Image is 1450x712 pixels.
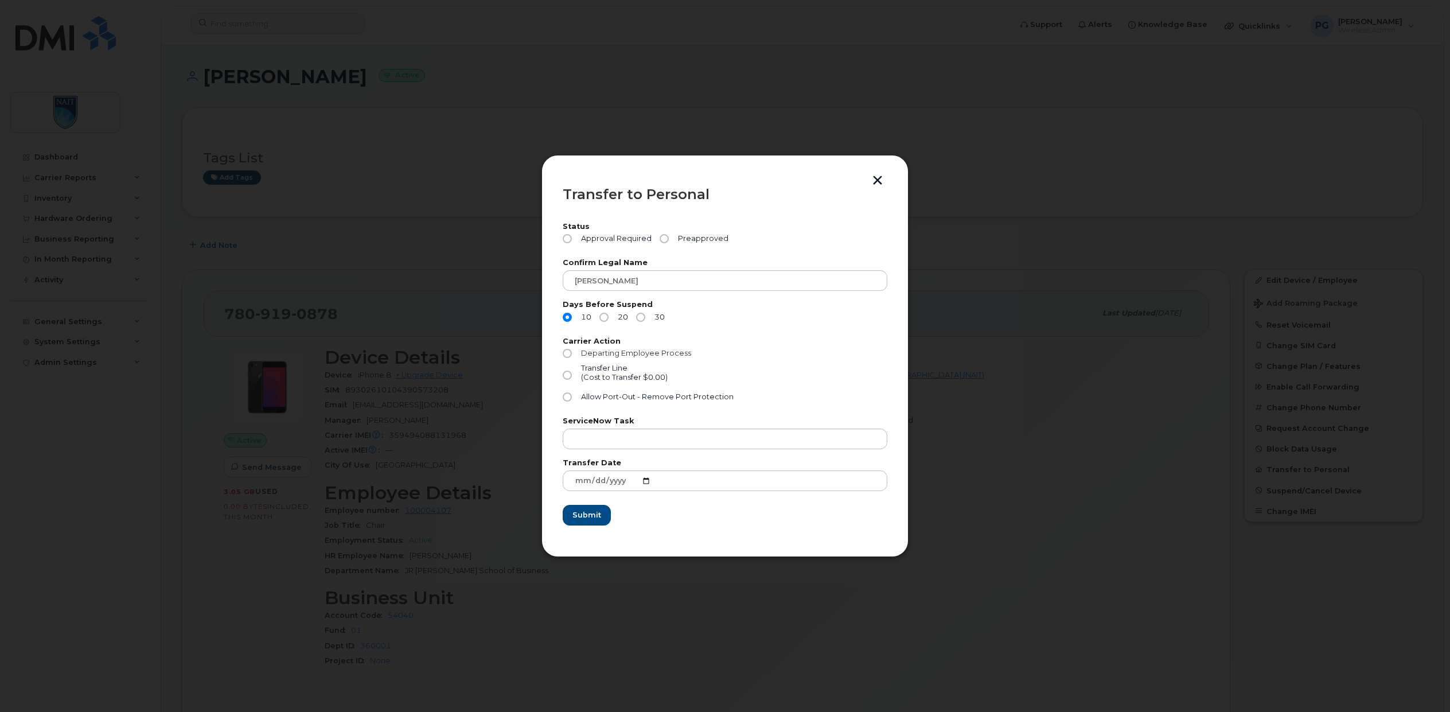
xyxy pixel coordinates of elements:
input: 20 [599,313,609,322]
input: Departing Employee Process [563,349,572,358]
input: 30 [636,313,645,322]
label: Transfer Date [563,460,887,467]
input: Approval Required [563,234,572,243]
input: Transfer Line(Cost to Transfer $0.00) [563,371,572,380]
input: Preapproved [660,234,669,243]
span: 10 [576,313,591,322]
label: ServiceNow Task [563,418,887,425]
span: Submit [572,509,601,520]
input: Allow Port-Out - Remove Port Protection [563,392,572,402]
span: Approval Required [576,234,652,243]
div: (Cost to Transfer $0.00) [581,373,668,382]
span: Preapproved [673,234,728,243]
label: Confirm Legal Name [563,259,887,267]
div: Transfer to Personal [563,188,887,201]
input: 10 [563,313,572,322]
label: Carrier Action [563,338,887,345]
label: Days Before Suspend [563,301,887,309]
span: Allow Port-Out - Remove Port Protection [581,392,734,401]
span: Departing Employee Process [581,349,691,357]
span: 20 [613,313,628,322]
button: Submit [563,505,611,526]
span: 30 [650,313,665,322]
label: Status [563,223,887,231]
span: Transfer Line [581,364,627,372]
